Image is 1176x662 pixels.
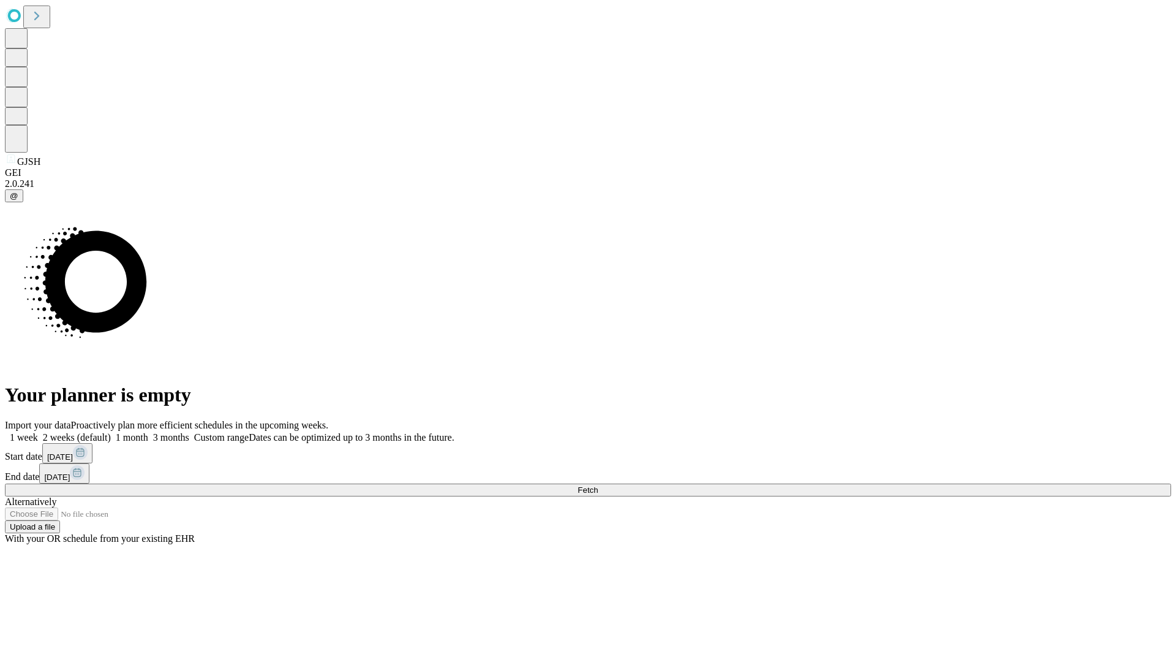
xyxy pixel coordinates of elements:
span: Import your data [5,420,71,430]
div: End date [5,463,1171,484]
span: GJSH [17,156,40,167]
button: Fetch [5,484,1171,496]
div: GEI [5,167,1171,178]
h1: Your planner is empty [5,384,1171,406]
button: [DATE] [39,463,89,484]
button: [DATE] [42,443,92,463]
span: Alternatively [5,496,56,507]
span: With your OR schedule from your existing EHR [5,533,195,544]
span: [DATE] [44,473,70,482]
div: Start date [5,443,1171,463]
span: 2 weeks (default) [43,432,111,443]
span: 1 week [10,432,38,443]
span: Proactively plan more efficient schedules in the upcoming weeks. [71,420,328,430]
span: Fetch [578,485,598,495]
button: Upload a file [5,520,60,533]
span: @ [10,191,18,200]
span: 3 months [153,432,189,443]
span: Dates can be optimized up to 3 months in the future. [249,432,454,443]
span: Custom range [194,432,249,443]
div: 2.0.241 [5,178,1171,189]
span: [DATE] [47,452,73,462]
span: 1 month [116,432,148,443]
button: @ [5,189,23,202]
